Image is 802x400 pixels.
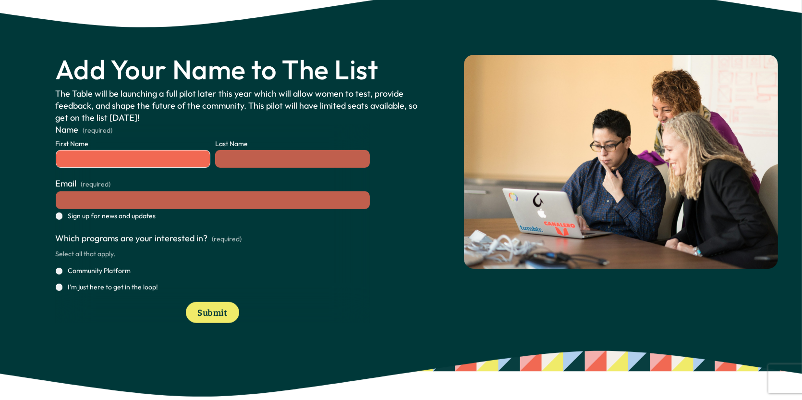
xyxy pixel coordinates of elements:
input: Sign up for news and updates [56,212,63,220]
span: Community Platform [68,266,131,276]
span: I'm just here to get in the loop! [68,283,158,292]
p: The Table will be launching a full pilot later this year which will allow women to test, provide ... [56,87,433,124]
span: (required) [212,235,242,244]
span: Name [56,124,79,136]
p: Select all that apply. [56,247,242,263]
h2: Add Your Name to The List [56,55,433,85]
span: (required) [83,127,112,134]
button: Submit [186,302,239,323]
span: (required) [81,180,110,189]
input: I'm just here to get in the loop! [56,284,63,291]
span: Which programs are your interested in? [56,232,208,244]
span: Email [56,177,77,189]
span: Sign up for news and updates [68,212,156,221]
div: First Name [56,139,210,150]
input: Community Platform [56,268,63,275]
div: Last Name [215,139,370,150]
